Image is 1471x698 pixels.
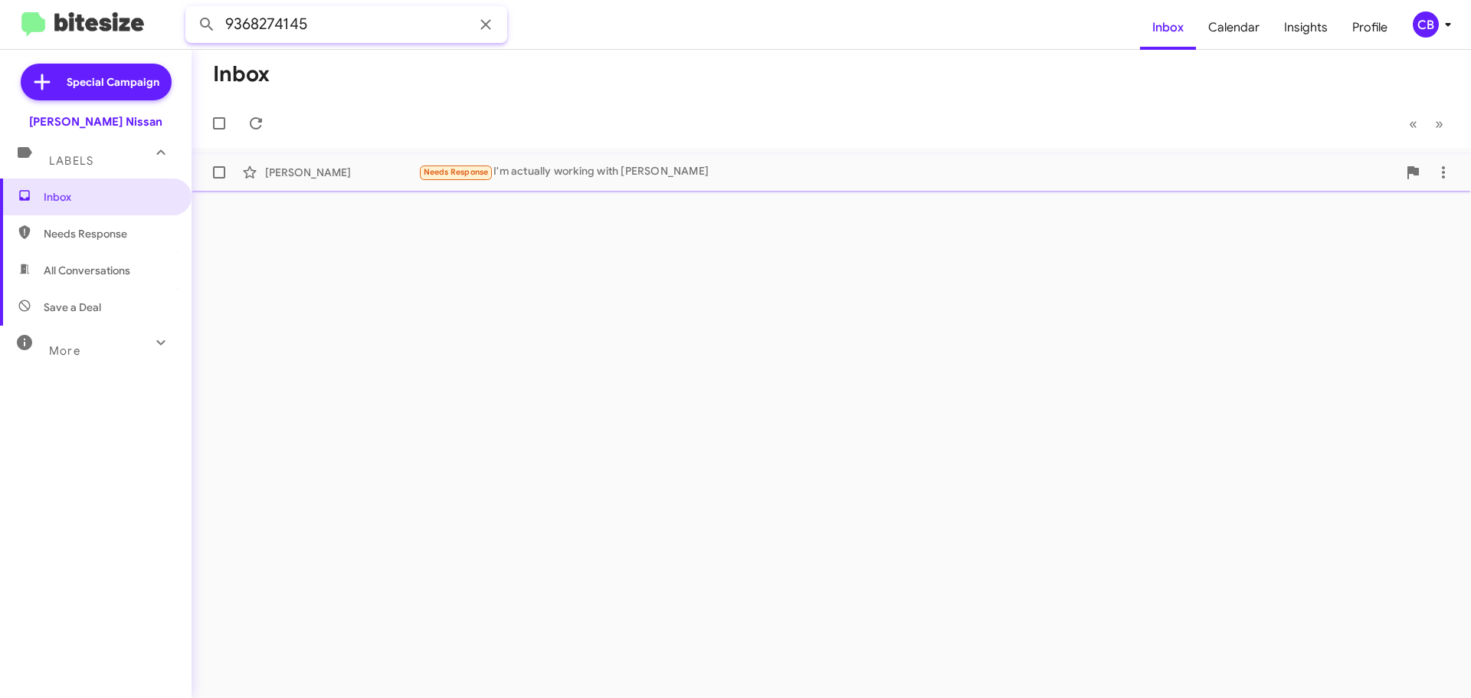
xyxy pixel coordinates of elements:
[1196,5,1272,50] a: Calendar
[1401,108,1453,139] nav: Page navigation example
[44,263,130,278] span: All Conversations
[213,62,270,87] h1: Inbox
[1340,5,1400,50] a: Profile
[265,165,418,180] div: [PERSON_NAME]
[1272,5,1340,50] a: Insights
[185,6,507,43] input: Search
[1426,108,1453,139] button: Next
[1400,11,1454,38] button: CB
[67,74,159,90] span: Special Campaign
[1140,5,1196,50] a: Inbox
[29,114,162,129] div: [PERSON_NAME] Nissan
[44,189,174,205] span: Inbox
[49,344,80,358] span: More
[44,226,174,241] span: Needs Response
[1435,114,1443,133] span: »
[1409,114,1417,133] span: «
[44,300,101,315] span: Save a Deal
[1400,108,1427,139] button: Previous
[1413,11,1439,38] div: CB
[21,64,172,100] a: Special Campaign
[418,163,1397,181] div: I'm actually working with [PERSON_NAME]
[424,167,489,177] span: Needs Response
[49,154,93,168] span: Labels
